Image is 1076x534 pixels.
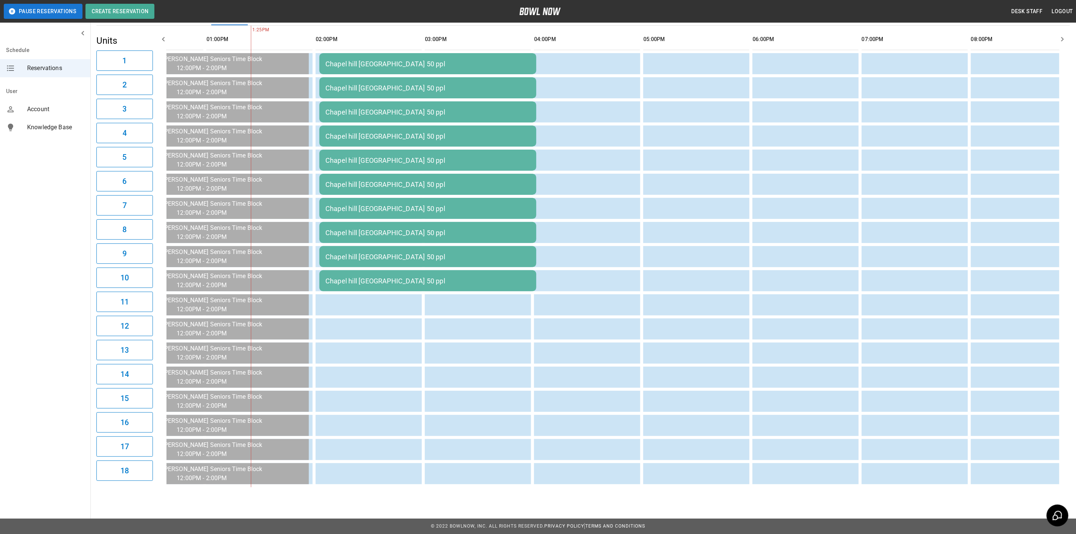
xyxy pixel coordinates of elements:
h6: 17 [121,441,129,453]
div: Chapel hill [GEOGRAPHIC_DATA] 50 ppl [325,84,530,92]
div: Chapel hill [GEOGRAPHIC_DATA] 50 ppl [325,277,530,285]
h6: 6 [122,175,127,187]
button: 14 [96,364,153,384]
h6: 7 [122,199,127,211]
button: Logout [1049,5,1076,18]
h6: 10 [121,272,129,284]
h5: Units [96,35,153,47]
div: Chapel hill [GEOGRAPHIC_DATA] 50 ppl [325,205,530,213]
h6: 15 [121,392,129,404]
button: 9 [96,243,153,264]
h6: 2 [122,79,127,91]
button: 6 [96,171,153,191]
h6: 12 [121,320,129,332]
button: 2 [96,75,153,95]
div: Chapel hill [GEOGRAPHIC_DATA] 50 ppl [325,181,530,188]
h6: 5 [122,151,127,163]
div: Chapel hill [GEOGRAPHIC_DATA] 50 ppl [325,229,530,237]
button: 15 [96,388,153,409]
button: 18 [96,461,153,481]
div: Chapel hill [GEOGRAPHIC_DATA] 50 ppl [325,60,530,68]
span: Reservations [27,64,84,73]
button: Create Reservation [85,4,154,19]
h6: 16 [121,416,129,428]
button: Desk Staff [1009,5,1046,18]
a: Privacy Policy [544,523,584,529]
button: 10 [96,268,153,288]
h6: 9 [122,248,127,260]
h6: 18 [121,465,129,477]
h6: 4 [122,127,127,139]
button: 3 [96,99,153,119]
button: Pause Reservations [4,4,82,19]
button: 13 [96,340,153,360]
div: Chapel hill [GEOGRAPHIC_DATA] 50 ppl [325,253,530,261]
button: 11 [96,292,153,312]
button: 7 [96,195,153,216]
button: 12 [96,316,153,336]
h6: 13 [121,344,129,356]
div: Chapel hill [GEOGRAPHIC_DATA] 50 ppl [325,132,530,140]
button: 5 [96,147,153,167]
span: © 2022 BowlNow, Inc. All Rights Reserved. [431,523,544,529]
button: 8 [96,219,153,240]
button: 4 [96,123,153,143]
h6: 14 [121,368,129,380]
div: Chapel hill [GEOGRAPHIC_DATA] 50 ppl [325,156,530,164]
span: Account [27,105,84,114]
h6: 8 [122,223,127,236]
a: Terms and Conditions [585,523,645,529]
span: Knowledge Base [27,123,84,132]
div: Chapel hill [GEOGRAPHIC_DATA] 50 ppl [325,108,530,116]
h6: 1 [122,55,127,67]
h6: 11 [121,296,129,308]
button: 17 [96,436,153,457]
img: logo [519,8,561,15]
span: 1:25PM [251,26,253,34]
button: 1 [96,50,153,71]
button: 16 [96,412,153,433]
h6: 3 [122,103,127,115]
